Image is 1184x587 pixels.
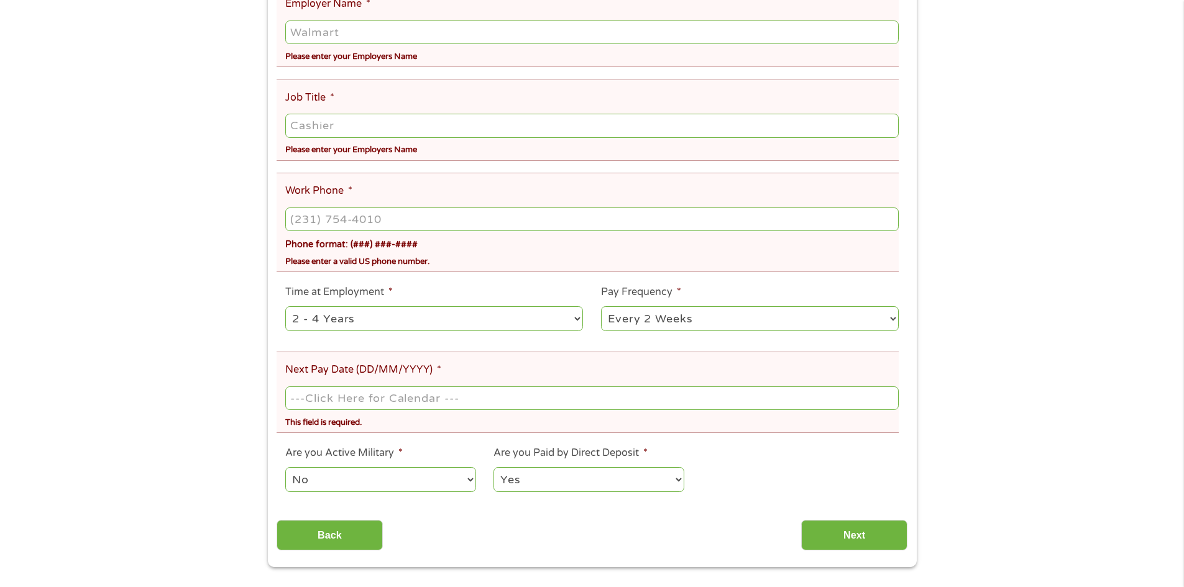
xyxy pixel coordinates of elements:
[285,363,441,376] label: Next Pay Date (DD/MM/YYYY)
[285,46,898,63] div: Please enter your Employers Name
[277,520,383,550] input: Back
[285,207,898,231] input: (231) 754-4010
[801,520,907,550] input: Next
[285,252,898,268] div: Please enter a valid US phone number.
[285,20,898,44] input: Walmart
[285,234,898,252] div: Phone format: (###) ###-####
[285,114,898,137] input: Cashier
[285,447,403,460] label: Are you Active Military
[285,184,352,198] label: Work Phone
[285,386,898,410] input: ---Click Here for Calendar ---
[285,286,393,299] label: Time at Employment
[493,447,648,460] label: Are you Paid by Direct Deposit
[285,140,898,157] div: Please enter your Employers Name
[285,91,334,104] label: Job Title
[601,286,681,299] label: Pay Frequency
[285,412,898,429] div: This field is required.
